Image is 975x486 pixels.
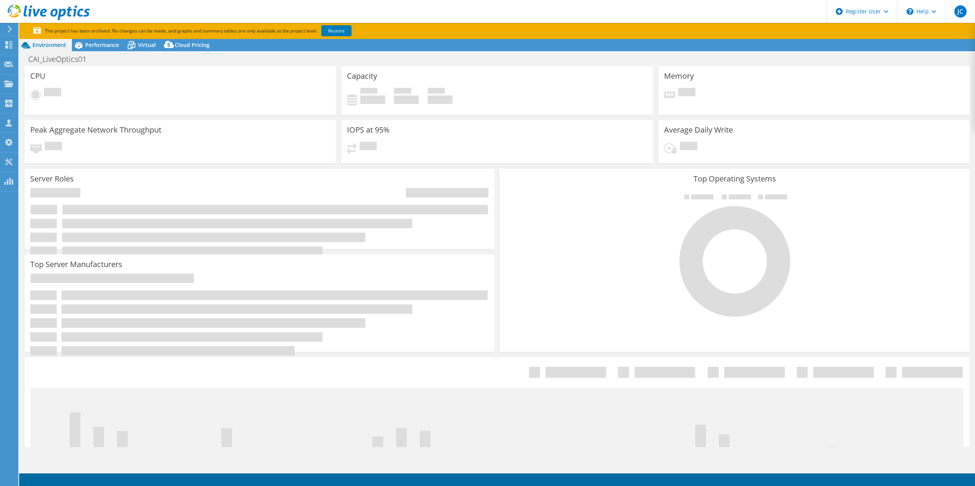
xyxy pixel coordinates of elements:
h3: Server Roles [30,175,74,183]
span: Environment [33,41,66,49]
h3: CPU [30,72,46,80]
span: Cloud Pricing [175,41,210,49]
span: Performance [85,41,119,49]
h3: IOPS at 95% [347,126,390,134]
a: Restore [321,25,352,36]
span: Used [360,88,378,96]
svg: \n [907,8,913,15]
span: Pending [678,88,695,98]
h3: Top Server Manufacturers [30,260,122,269]
h4: 0 GiB [428,96,453,104]
span: Pending [360,142,377,152]
p: This project has been archived. No changes can be made, and graphs and summary tables are only av... [33,27,408,35]
h4: 0 GiB [394,96,419,104]
span: JC [954,5,967,18]
h3: Top Operating Systems [505,175,964,183]
span: Pending [44,88,61,98]
h3: Capacity [347,72,377,80]
h3: Memory [664,72,694,80]
span: Virtual [138,41,156,49]
h1: CAI_LiveOptics01 [25,55,98,63]
h3: Peak Aggregate Network Throughput [30,126,161,134]
span: Free [394,88,411,96]
h4: 0 GiB [360,96,385,104]
span: Pending [45,142,62,152]
span: Total [428,88,445,96]
h3: Average Daily Write [664,126,733,134]
span: Pending [680,142,697,152]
